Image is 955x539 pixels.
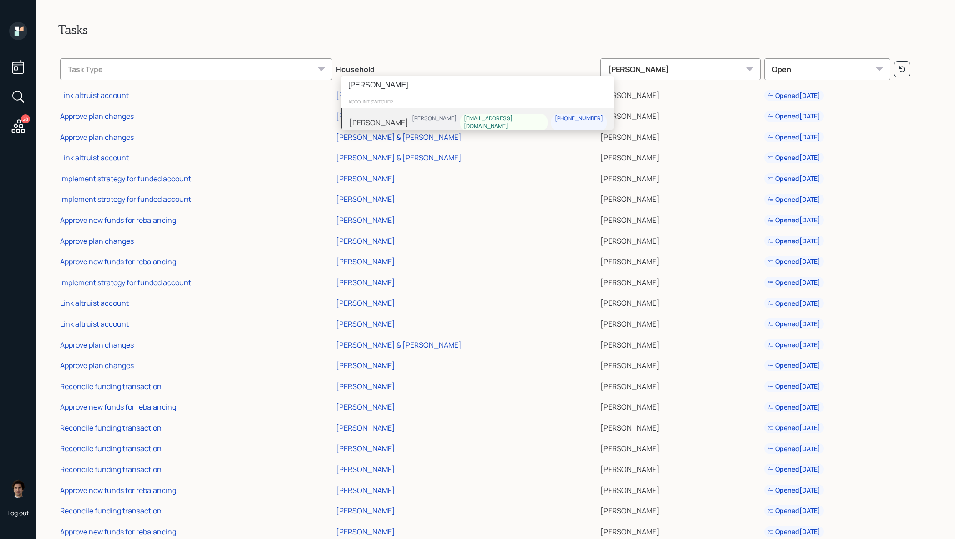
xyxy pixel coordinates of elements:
[341,95,614,108] div: account switcher
[349,117,408,128] div: [PERSON_NAME]
[412,115,457,123] div: [PERSON_NAME]
[555,115,603,123] div: [PHONE_NUMBER]
[341,76,614,95] input: Type a command or search…
[464,115,544,130] div: [EMAIL_ADDRESS][DOMAIN_NAME]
